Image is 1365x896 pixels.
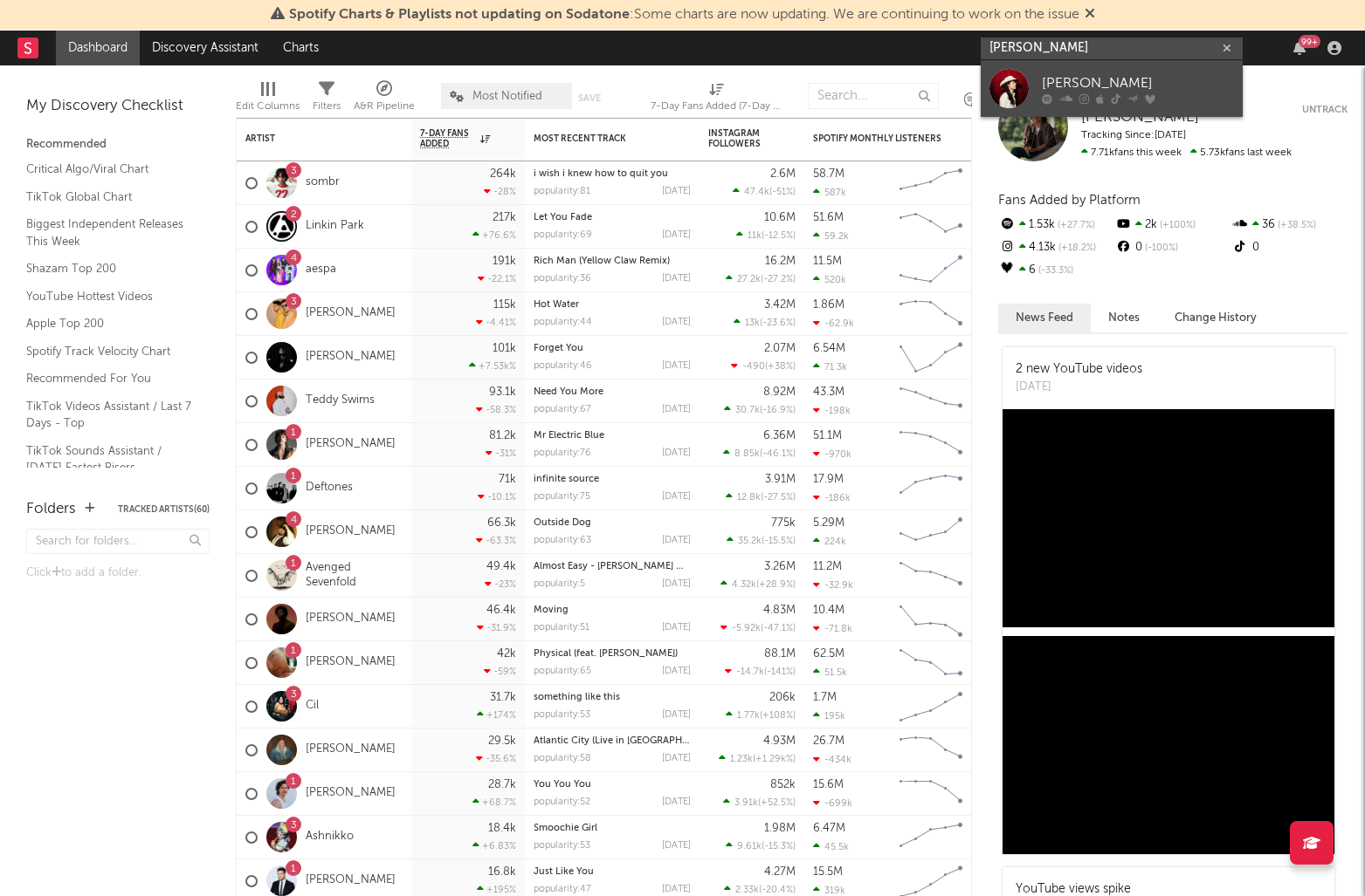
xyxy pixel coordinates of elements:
[892,816,970,859] svg: Chart title
[26,134,210,155] div: Recommended
[534,318,592,327] div: popularity: 44
[1293,41,1306,55] button: 99+
[981,60,1243,117] a: [PERSON_NAME]
[808,83,939,109] input: Search...
[1081,130,1186,140] span: Tracking Since: [DATE]
[765,474,796,485] div: 3.91M
[892,728,970,772] svg: Chart title
[662,187,691,196] div: [DATE]
[56,31,140,65] a: Dashboard
[118,505,210,514] button: Tracked Artists(60)
[534,824,597,833] a: Smoochie Girl
[1036,266,1073,276] span: -33.3 %
[534,518,691,528] div: Outside Dog
[534,693,620,702] a: something like this
[420,128,476,149] span: 7-Day Fans Added
[892,292,970,336] svg: Chart title
[489,430,516,441] div: 81.2k
[534,797,590,807] div: popularity: 52
[813,579,853,591] div: -32.9k
[534,475,599,484] a: infinite source
[998,259,1114,282] div: 6
[762,711,793,721] span: +108 %
[476,404,516,415] div: -58.3 %
[723,797,796,808] div: ( )
[892,249,970,292] svg: Chart title
[476,753,516,764] div: -35.6 %
[472,91,542,102] span: Most Notified
[485,578,516,590] div: -23 %
[534,754,591,763] div: popularity: 58
[472,840,516,852] div: +6.83 %
[1114,214,1231,236] div: 2k
[720,622,796,633] div: ( )
[662,405,691,414] div: [DATE]
[306,873,396,888] a: [PERSON_NAME]
[534,518,591,528] a: Outside Dog
[488,779,516,790] div: 28.7k
[734,317,796,328] div: ( )
[813,133,944,144] div: Spotify Monthly Listeners
[1085,8,1095,22] span: Dismiss
[732,624,761,633] span: -5.92k
[26,369,192,388] a: Recommended For You
[764,537,793,546] span: -15.5 %
[662,710,691,720] div: [DATE]
[763,430,796,441] div: 6.36M
[892,161,970,205] svg: Chart title
[719,753,796,764] div: ( )
[534,133,665,144] div: Most Recent Track
[813,448,851,460] div: -970k
[1157,221,1196,230] span: +100 %
[534,667,591,676] div: popularity: 65
[534,361,592,371] div: popularity: 46
[534,649,691,659] div: Physical (feat. Troye Sivan)
[813,841,849,852] div: 45.5k
[534,213,592,222] a: Let You Fade
[534,605,691,615] div: Moving
[737,842,762,852] span: 9.61k
[998,194,1141,207] span: Fans Added by Platform
[764,842,793,852] span: -15.3 %
[708,128,769,149] div: Instagram Followers
[1055,221,1095,230] span: +27.7 %
[813,623,852,634] div: -71.8k
[484,666,516,677] div: -59 %
[140,31,271,65] a: Discovery Assistant
[534,169,691,179] div: i wish i knew how to quit you
[490,168,516,180] div: 264k
[734,798,758,808] span: 3.91k
[813,230,849,242] div: 59.2k
[892,205,970,249] svg: Chart title
[478,273,516,284] div: -22.1 %
[534,448,591,458] div: popularity: 76
[1275,221,1316,230] span: +38.5 %
[534,623,589,633] div: popularity: 51
[769,692,796,703] div: 206k
[1016,360,1142,379] div: 2 new YouTube videos
[813,648,845,660] div: 62.5M
[476,535,516,546] div: -63.3 %
[813,274,846,285] div: 520k
[813,517,845,529] div: 5.29M
[763,624,793,633] span: -47.1 %
[534,387,603,397] a: Need You More
[26,215,192,250] a: Biggest Independent Releases This Week
[662,318,691,327] div: [DATE]
[1114,236,1231,259] div: 0
[813,797,852,809] div: -699k
[813,561,842,572] div: 11.2M
[306,437,396,452] a: [PERSON_NAME]
[534,736,934,746] a: Atlantic City (Live in [GEOGRAPHIC_DATA]) [feat. [PERSON_NAME] and [PERSON_NAME]]
[306,481,353,496] a: Deftones
[26,314,192,333] a: Apple Top 200
[813,386,845,398] div: 43.3M
[813,492,851,503] div: -186k
[772,188,793,197] span: -51 %
[892,685,970,728] svg: Chart title
[813,735,845,747] div: 26.7M
[764,823,796,834] div: 1.98M
[813,605,845,616] div: 10.4M
[727,535,796,546] div: ( )
[1299,35,1320,48] div: 99 +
